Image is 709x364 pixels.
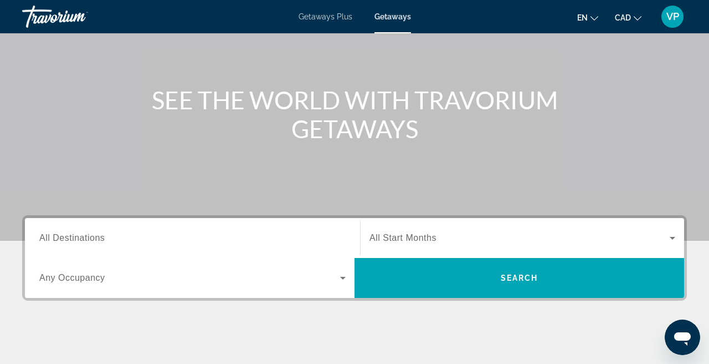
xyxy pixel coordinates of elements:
span: Search [501,274,538,282]
span: CAD [615,13,631,22]
button: Change currency [615,9,641,26]
button: Change language [577,9,598,26]
button: Search [354,258,684,298]
span: VP [666,11,679,22]
input: Select destination [39,232,346,245]
div: Search widget [25,218,684,298]
a: Travorium [22,2,133,31]
span: en [577,13,588,22]
span: All Destinations [39,233,105,242]
button: User Menu [658,5,687,28]
span: All Start Months [369,233,436,242]
h1: SEE THE WORLD WITH TRAVORIUM GETAWAYS [147,85,562,143]
a: Getaways [374,12,411,21]
a: Getaways Plus [299,12,352,21]
iframe: Кнопка для запуску вікна повідомлень [665,320,700,355]
span: Any Occupancy [39,273,105,282]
